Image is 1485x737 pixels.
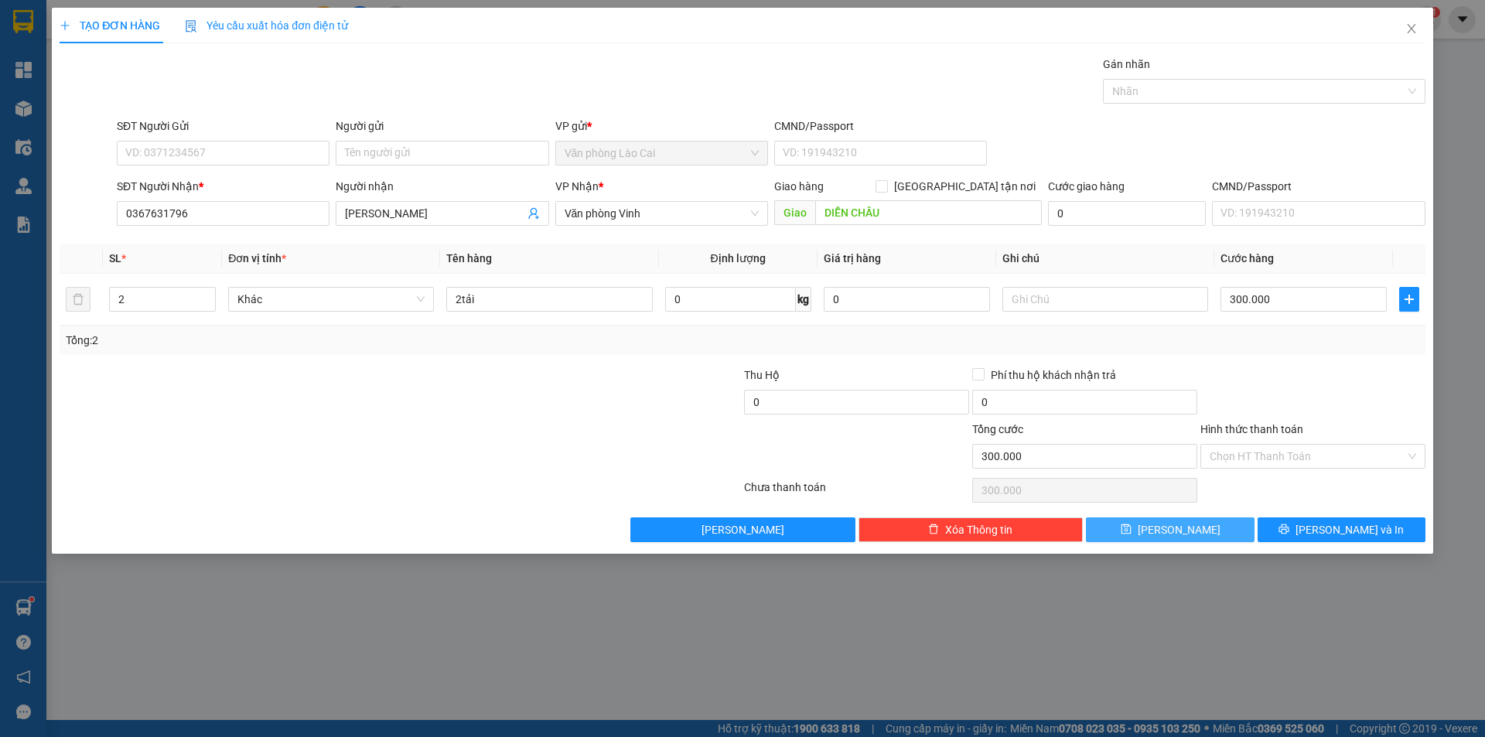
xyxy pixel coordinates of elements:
[1405,22,1418,35] span: close
[555,180,599,193] span: VP Nhận
[66,332,573,349] div: Tổng: 2
[228,252,286,264] span: Đơn vị tính
[945,521,1012,538] span: Xóa Thông tin
[1258,517,1425,542] button: printer[PERSON_NAME] và In
[81,90,374,187] h2: VP Nhận: Văn phòng Vinh
[185,20,197,32] img: icon
[1400,293,1418,305] span: plus
[815,200,1042,225] input: Dọc đường
[117,118,329,135] div: SĐT Người Gửi
[336,178,548,195] div: Người nhận
[711,252,766,264] span: Định lượng
[742,479,971,506] div: Chưa thanh toán
[527,207,540,220] span: user-add
[9,90,125,115] h2: 11K1QFN8
[1002,287,1208,312] input: Ghi Chú
[185,19,348,32] span: Yêu cầu xuất hóa đơn điện tử
[972,423,1023,435] span: Tổng cước
[702,521,784,538] span: [PERSON_NAME]
[207,12,374,38] b: [DOMAIN_NAME]
[446,287,652,312] input: VD: Bàn, Ghế
[1048,180,1125,193] label: Cước giao hàng
[1138,521,1220,538] span: [PERSON_NAME]
[1296,521,1404,538] span: [PERSON_NAME] và In
[859,517,1084,542] button: deleteXóa Thông tin
[1278,524,1289,536] span: printer
[824,287,990,312] input: 0
[774,200,815,225] span: Giao
[446,252,492,264] span: Tên hàng
[66,287,90,312] button: delete
[888,178,1042,195] span: [GEOGRAPHIC_DATA] tận nơi
[774,180,824,193] span: Giao hàng
[1121,524,1132,536] span: save
[928,524,939,536] span: delete
[60,19,160,32] span: TẠO ĐƠN HÀNG
[336,118,548,135] div: Người gửi
[65,19,232,79] b: [PERSON_NAME] (Vinh - Sapa)
[1200,423,1303,435] label: Hình thức thanh toán
[1399,287,1419,312] button: plus
[1212,178,1425,195] div: CMND/Passport
[555,118,768,135] div: VP gửi
[1220,252,1274,264] span: Cước hàng
[237,288,425,311] span: Khác
[1086,517,1254,542] button: save[PERSON_NAME]
[1390,8,1433,51] button: Close
[1103,58,1150,70] label: Gán nhãn
[117,178,329,195] div: SĐT Người Nhận
[744,369,780,381] span: Thu Hộ
[565,202,759,225] span: Văn phòng Vinh
[824,252,881,264] span: Giá trị hàng
[996,244,1214,274] th: Ghi chú
[630,517,855,542] button: [PERSON_NAME]
[60,20,70,31] span: plus
[985,367,1122,384] span: Phí thu hộ khách nhận trả
[774,118,987,135] div: CMND/Passport
[109,252,121,264] span: SL
[565,142,759,165] span: Văn phòng Lào Cai
[1048,201,1206,226] input: Cước giao hàng
[796,287,811,312] span: kg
